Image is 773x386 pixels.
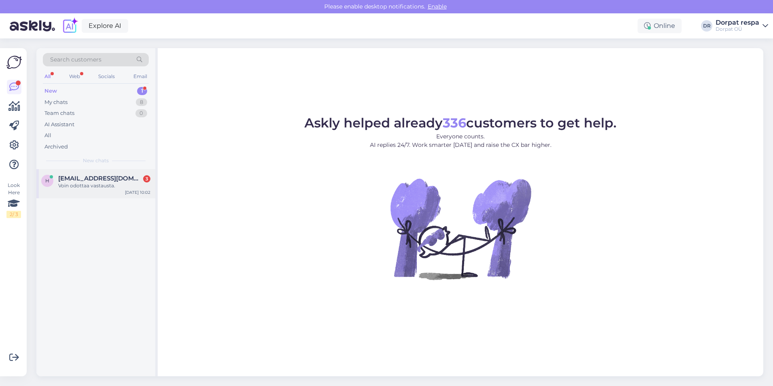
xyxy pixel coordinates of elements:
div: Email [132,71,149,82]
div: Team chats [44,109,74,117]
div: 2 / 3 [6,211,21,218]
span: Search customers [50,55,101,64]
div: Socials [97,71,116,82]
div: Voin odottaa vastausta. [58,182,150,189]
div: 1 [137,87,147,95]
img: Askly Logo [6,55,22,70]
span: Askly helped already customers to get help. [304,115,617,131]
div: All [43,71,52,82]
div: Web [68,71,82,82]
div: [DATE] 10:02 [125,189,150,195]
img: No Chat active [388,156,533,301]
a: Dorpat respaDorpat OÜ [716,19,768,32]
span: h [45,178,49,184]
b: 336 [443,115,466,131]
div: AI Assistant [44,121,74,129]
div: 8 [136,98,147,106]
div: 3 [143,175,150,182]
div: Dorpat OÜ [716,26,759,32]
div: 0 [135,109,147,117]
div: My chats [44,98,68,106]
span: New chats [83,157,109,164]
p: Everyone counts. AI replies 24/7. Work smarter [DATE] and raise the CX bar higher. [304,132,617,149]
div: DR [701,20,712,32]
div: Online [638,19,682,33]
span: Enable [425,3,449,10]
a: Explore AI [82,19,128,33]
div: Dorpat respa [716,19,759,26]
div: Look Here [6,182,21,218]
div: Archived [44,143,68,151]
div: New [44,87,57,95]
span: hannaelisa.akkanen@gmail.com [58,175,142,182]
img: explore-ai [61,17,78,34]
div: All [44,131,51,140]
